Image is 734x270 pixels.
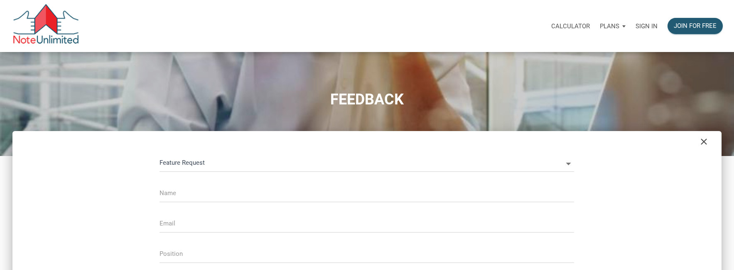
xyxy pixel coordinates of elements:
p: Plans [600,22,619,30]
button: Join for free [668,18,723,34]
div: Join for free [674,21,717,31]
a: Sign in [631,13,663,39]
button: Plans [595,14,631,39]
a: Join for free [663,13,728,39]
p: Sign in [636,22,658,30]
img: NoteUnlimited [12,4,79,48]
h1: FEEDBACK [6,91,728,108]
a: Plans [595,13,631,39]
input: Email [160,214,574,233]
a: clear [693,133,714,149]
input: Position [160,244,574,263]
input: Name [160,183,574,202]
a: Calculator [546,13,595,39]
i: clear [699,136,709,147]
p: Calculator [551,22,590,30]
